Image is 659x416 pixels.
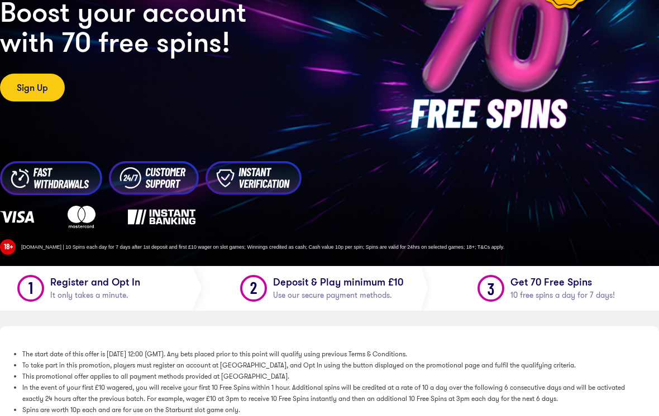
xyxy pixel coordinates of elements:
[22,382,637,404] li: In the event of your first £10 wagered, you will receive your first 10 Free Spins within 1 hour. ...
[190,266,214,311] img: Divider
[477,275,505,302] img: Step 3
[45,275,190,302] h1: Register and Opt In
[17,275,45,302] img: Step 1
[510,288,615,302] span: 10 free spins a day for 7 days!
[273,288,392,302] span: Use our secure payment methods.
[240,275,268,302] img: Step 2
[420,266,437,311] img: Divider
[22,371,637,382] li: This promotional offer applies to all payment methods provided at [GEOGRAPHIC_DATA].
[268,275,420,302] h1: Deposit & Play minimum £10
[22,360,637,371] li: To take part in this promotion, players must register an account at [GEOGRAPHIC_DATA], and Opt In...
[16,244,659,250] div: [DOMAIN_NAME] | 10 Spins each day for 7 days after 1st deposit and first £10 wager on slot games;...
[22,404,637,415] li: Spins are worth 10p each and are for use on the Starburst slot game only.
[505,275,659,302] h1: Get 70 Free Spins
[50,288,128,302] span: It only takes a minute.
[22,349,637,360] li: The start date of this offer is [DATE] 12:00 (GMT). Any bets placed prior to this point will qual...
